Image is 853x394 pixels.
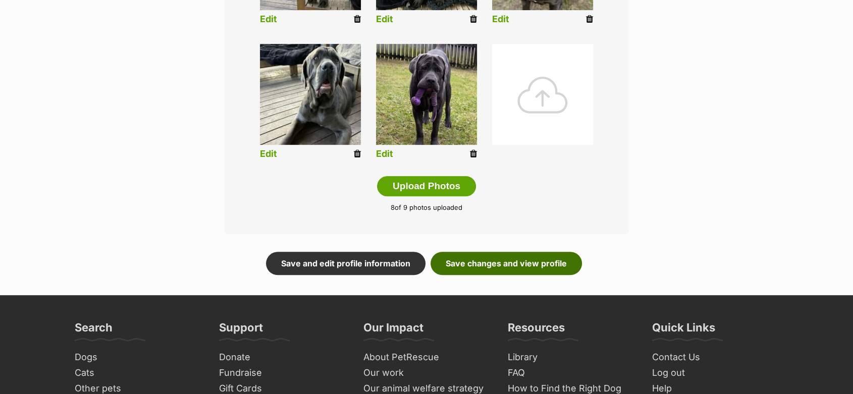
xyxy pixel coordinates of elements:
a: Contact Us [648,350,782,365]
a: Edit [260,149,277,159]
a: Save and edit profile information [266,252,425,275]
h3: Our Impact [363,320,423,341]
img: listing photo [376,44,477,145]
a: Library [504,350,638,365]
p: of 9 photos uploaded [240,203,613,213]
a: Log out [648,365,782,381]
h3: Support [219,320,263,341]
img: listing photo [260,44,361,145]
a: Donate [215,350,349,365]
a: Fundraise [215,365,349,381]
a: Dogs [71,350,205,365]
a: Edit [376,14,393,25]
span: 8 [391,203,395,211]
h3: Resources [508,320,565,341]
a: Our work [359,365,494,381]
a: FAQ [504,365,638,381]
a: Edit [376,149,393,159]
a: Edit [492,14,509,25]
a: Save changes and view profile [431,252,582,275]
h3: Quick Links [652,320,715,341]
a: Cats [71,365,205,381]
button: Upload Photos [377,176,476,196]
a: Edit [260,14,277,25]
a: About PetRescue [359,350,494,365]
h3: Search [75,320,113,341]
